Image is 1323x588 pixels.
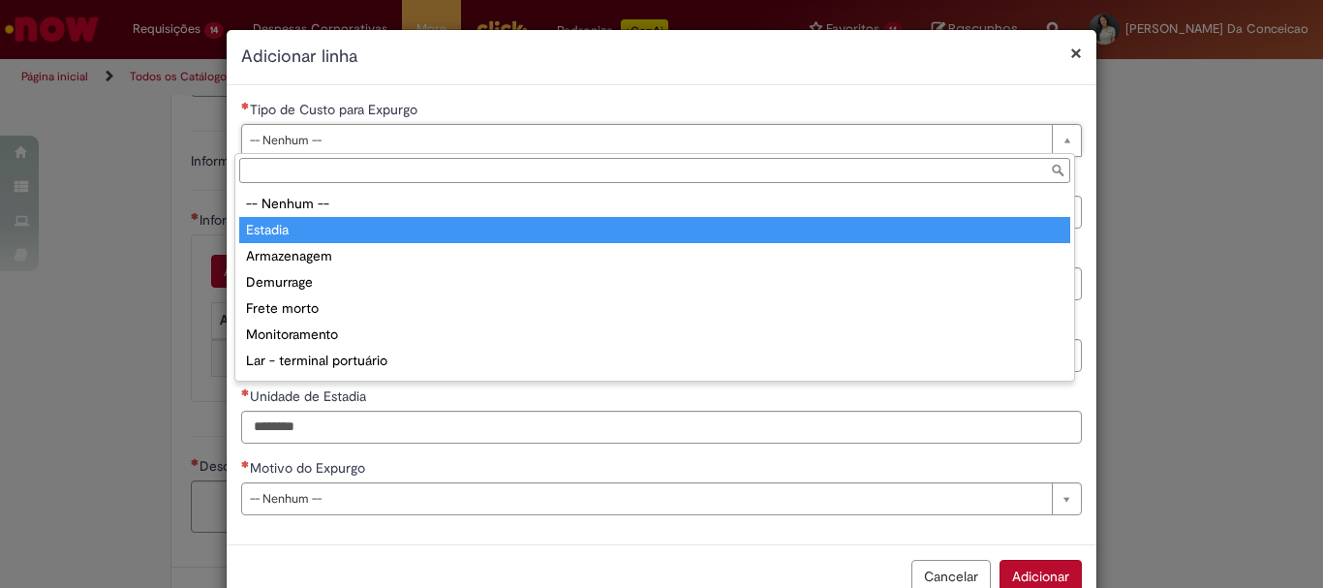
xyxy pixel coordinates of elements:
div: -- Nenhum -- [239,191,1070,217]
div: Lar - terminal portuário [239,348,1070,374]
div: Handling [239,374,1070,400]
div: Frete morto [239,295,1070,322]
div: Monitoramento [239,322,1070,348]
ul: Tipo de Custo para Expurgo [235,187,1074,381]
div: Demurrage [239,269,1070,295]
div: Estadia [239,217,1070,243]
div: Armazenagem [239,243,1070,269]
